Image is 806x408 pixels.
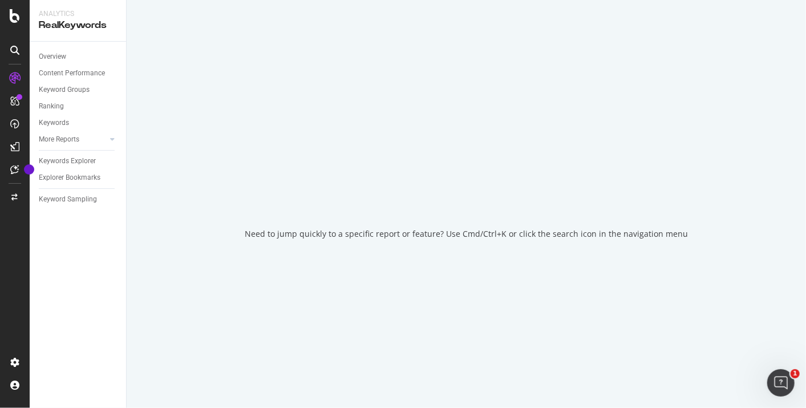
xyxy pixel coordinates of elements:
[767,369,795,397] iframe: Intercom live chat
[39,155,96,167] div: Keywords Explorer
[245,228,688,240] div: Need to jump quickly to a specific report or feature? Use Cmd/Ctrl+K or click the search icon in ...
[39,117,118,129] a: Keywords
[791,369,800,378] span: 1
[39,100,64,112] div: Ranking
[39,193,118,205] a: Keyword Sampling
[39,67,118,79] a: Content Performance
[39,19,117,32] div: RealKeywords
[39,155,118,167] a: Keywords Explorer
[39,134,107,146] a: More Reports
[426,169,508,210] div: animation
[39,172,100,184] div: Explorer Bookmarks
[39,84,118,96] a: Keyword Groups
[39,9,117,19] div: Analytics
[39,51,66,63] div: Overview
[39,117,69,129] div: Keywords
[39,172,118,184] a: Explorer Bookmarks
[39,84,90,96] div: Keyword Groups
[39,193,97,205] div: Keyword Sampling
[39,51,118,63] a: Overview
[24,164,34,175] div: Tooltip anchor
[39,100,118,112] a: Ranking
[39,134,79,146] div: More Reports
[39,67,105,79] div: Content Performance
